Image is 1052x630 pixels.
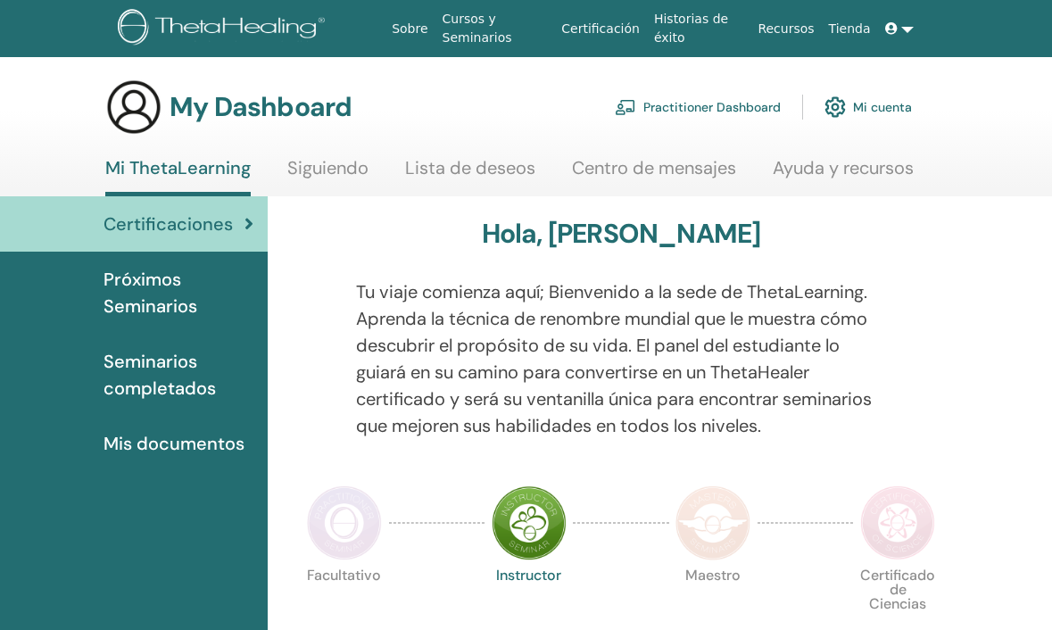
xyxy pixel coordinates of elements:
[824,87,912,127] a: Mi cuenta
[385,12,435,46] a: Sobre
[356,278,887,439] p: Tu viaje comienza aquí; Bienvenido a la sede de ThetaLearning. Aprenda la técnica de renombre mun...
[104,211,233,237] span: Certificaciones
[675,485,750,560] img: Master
[104,348,253,402] span: Seminarios completados
[104,266,253,319] span: Próximos Seminarios
[170,91,352,123] h3: My Dashboard
[750,12,821,46] a: Recursos
[307,485,382,560] img: Practitioner
[554,12,647,46] a: Certificación
[105,79,162,136] img: generic-user-icon.jpg
[773,157,914,192] a: Ayuda y recursos
[405,157,535,192] a: Lista de deseos
[482,218,761,250] h3: Hola, [PERSON_NAME]
[492,485,567,560] img: Instructor
[105,157,251,196] a: Mi ThetaLearning
[572,157,736,192] a: Centro de mensajes
[647,3,750,54] a: Historias de éxito
[822,12,878,46] a: Tienda
[860,485,935,560] img: Certificate of Science
[824,92,846,122] img: cog.svg
[435,3,555,54] a: Cursos y Seminarios
[118,9,331,49] img: logo.png
[615,99,636,115] img: chalkboard-teacher.svg
[615,87,781,127] a: Practitioner Dashboard
[287,157,369,192] a: Siguiendo
[104,430,244,457] span: Mis documentos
